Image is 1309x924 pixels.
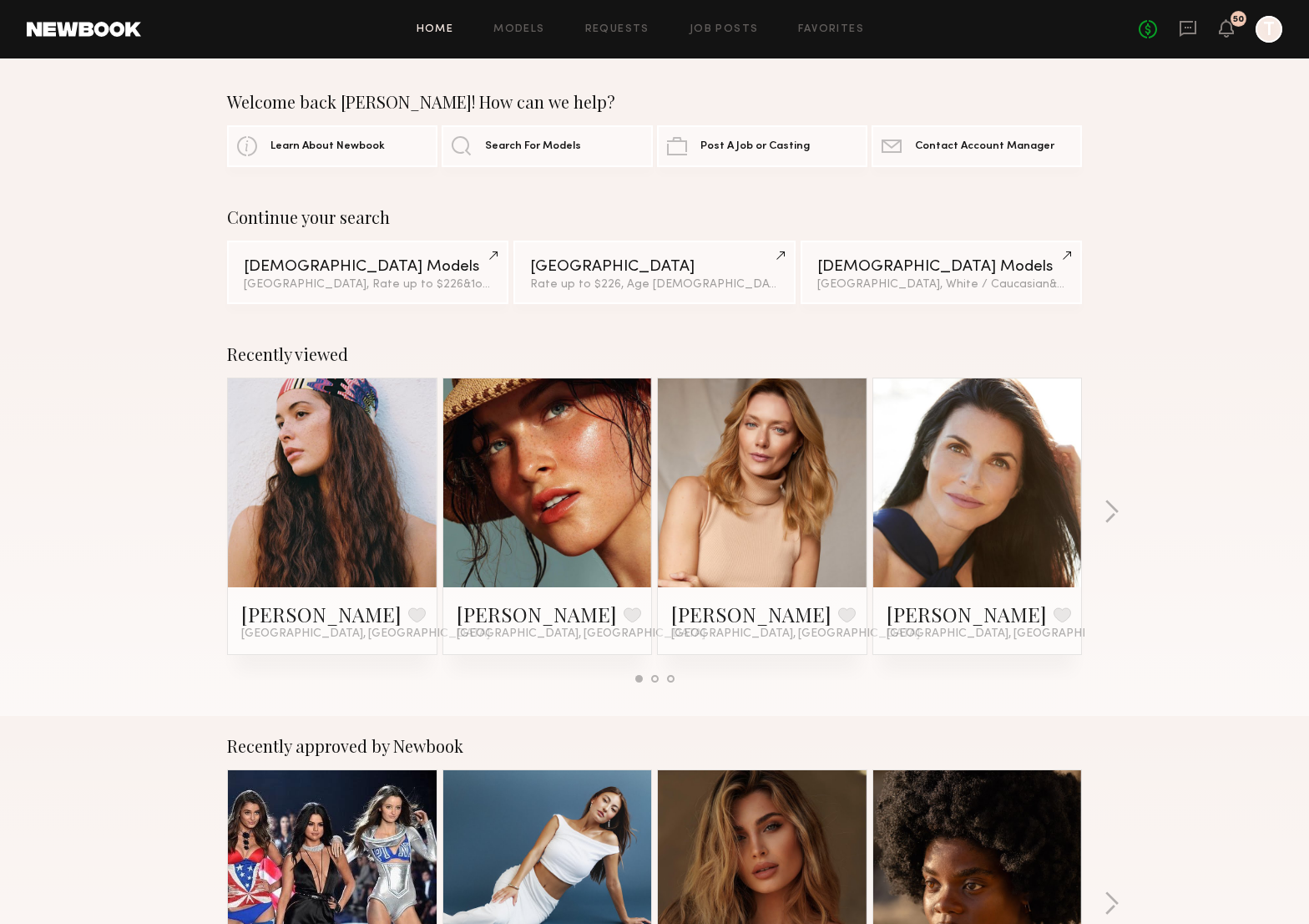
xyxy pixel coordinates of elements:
span: Contact Account Manager [915,141,1054,152]
div: Welcome back [PERSON_NAME]! How can we help? [227,92,1082,112]
a: Post A Job or Casting [657,125,867,167]
a: [DEMOGRAPHIC_DATA] Models[GEOGRAPHIC_DATA], White / Caucasian&2other filters [801,241,1082,304]
span: Post A Job or Casting [700,141,810,152]
span: Learn About Newbook [270,141,385,152]
a: Contact Account Manager [872,125,1082,167]
a: Models [493,24,544,35]
a: Search For Models [442,125,652,167]
div: 50 [1233,15,1244,24]
a: Home [417,24,454,35]
span: [GEOGRAPHIC_DATA], [GEOGRAPHIC_DATA] [457,627,705,641]
a: [GEOGRAPHIC_DATA]Rate up to $226, Age [DEMOGRAPHIC_DATA] y.o. [513,241,795,304]
a: T [1256,16,1282,43]
a: [DEMOGRAPHIC_DATA] Models[GEOGRAPHIC_DATA], Rate up to $226&1other filter [227,241,508,304]
div: Rate up to $226, Age [DEMOGRAPHIC_DATA] y.o. [530,279,778,291]
div: [GEOGRAPHIC_DATA], Rate up to $226 [244,279,492,291]
div: Continue your search [227,207,1082,227]
div: Recently approved by Newbook [227,736,1082,756]
a: Favorites [798,24,864,35]
a: [PERSON_NAME] [887,601,1047,627]
span: [GEOGRAPHIC_DATA], [GEOGRAPHIC_DATA] [241,627,490,641]
div: [GEOGRAPHIC_DATA] [530,259,778,275]
a: [PERSON_NAME] [241,601,402,627]
span: Search For Models [485,141,581,152]
span: [GEOGRAPHIC_DATA], [GEOGRAPHIC_DATA] [887,627,1135,641]
span: & 2 other filter s [1049,279,1130,290]
a: Learn About Newbook [227,125,437,167]
div: [DEMOGRAPHIC_DATA] Models [244,259,492,275]
div: Recently viewed [227,344,1082,364]
span: [GEOGRAPHIC_DATA], [GEOGRAPHIC_DATA] [671,627,920,641]
div: [DEMOGRAPHIC_DATA] Models [817,259,1065,275]
a: [PERSON_NAME] [457,601,617,627]
div: [GEOGRAPHIC_DATA], White / Caucasian [817,279,1065,291]
a: [PERSON_NAME] [671,601,831,627]
a: Job Posts [690,24,759,35]
a: Requests [585,24,649,35]
span: & 1 other filter [463,279,535,290]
